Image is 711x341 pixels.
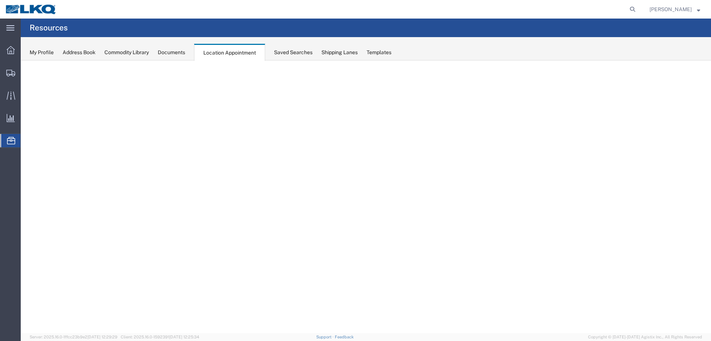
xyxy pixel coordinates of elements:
button: [PERSON_NAME] [649,5,701,14]
iframe: FS Legacy Container [21,60,711,333]
img: logo [5,4,57,15]
h4: Resources [30,19,68,37]
div: Saved Searches [274,49,313,56]
div: Address Book [63,49,96,56]
span: Copyright © [DATE]-[DATE] Agistix Inc., All Rights Reserved [588,334,702,340]
div: Shipping Lanes [321,49,358,56]
div: Location Appointment [194,44,265,61]
div: Documents [158,49,185,56]
span: [DATE] 12:25:34 [169,335,199,339]
span: Alfredo Garcia [650,5,692,13]
span: Client: 2025.16.0-1592391 [121,335,199,339]
div: My Profile [30,49,54,56]
span: [DATE] 12:29:29 [87,335,117,339]
a: Feedback [335,335,354,339]
span: Server: 2025.16.0-1ffcc23b9e2 [30,335,117,339]
div: Commodity Library [104,49,149,56]
div: Templates [367,49,391,56]
a: Support [316,335,335,339]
